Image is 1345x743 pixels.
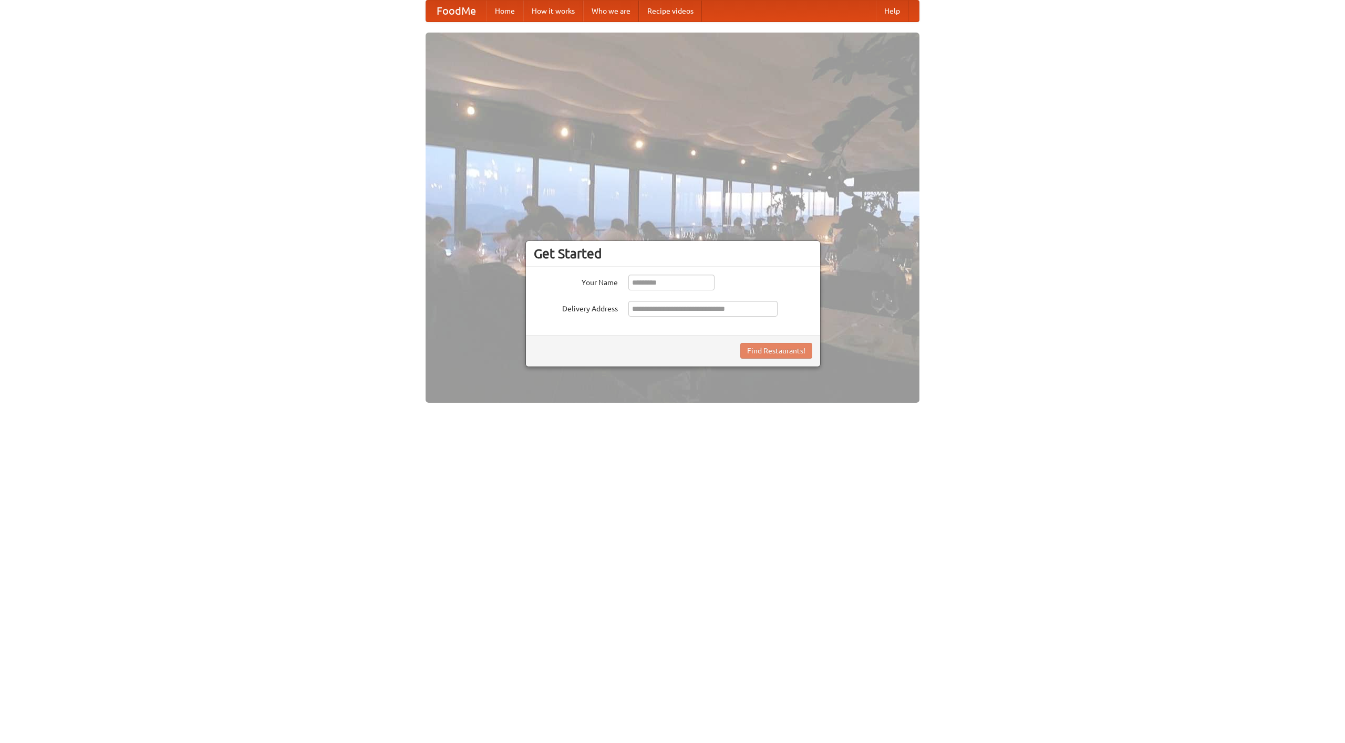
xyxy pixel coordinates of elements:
button: Find Restaurants! [740,343,812,359]
h3: Get Started [534,246,812,261]
a: FoodMe [426,1,487,22]
label: Delivery Address [534,301,618,314]
label: Your Name [534,275,618,288]
a: Who we are [583,1,639,22]
a: Recipe videos [639,1,702,22]
a: Home [487,1,523,22]
a: How it works [523,1,583,22]
a: Help [876,1,908,22]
